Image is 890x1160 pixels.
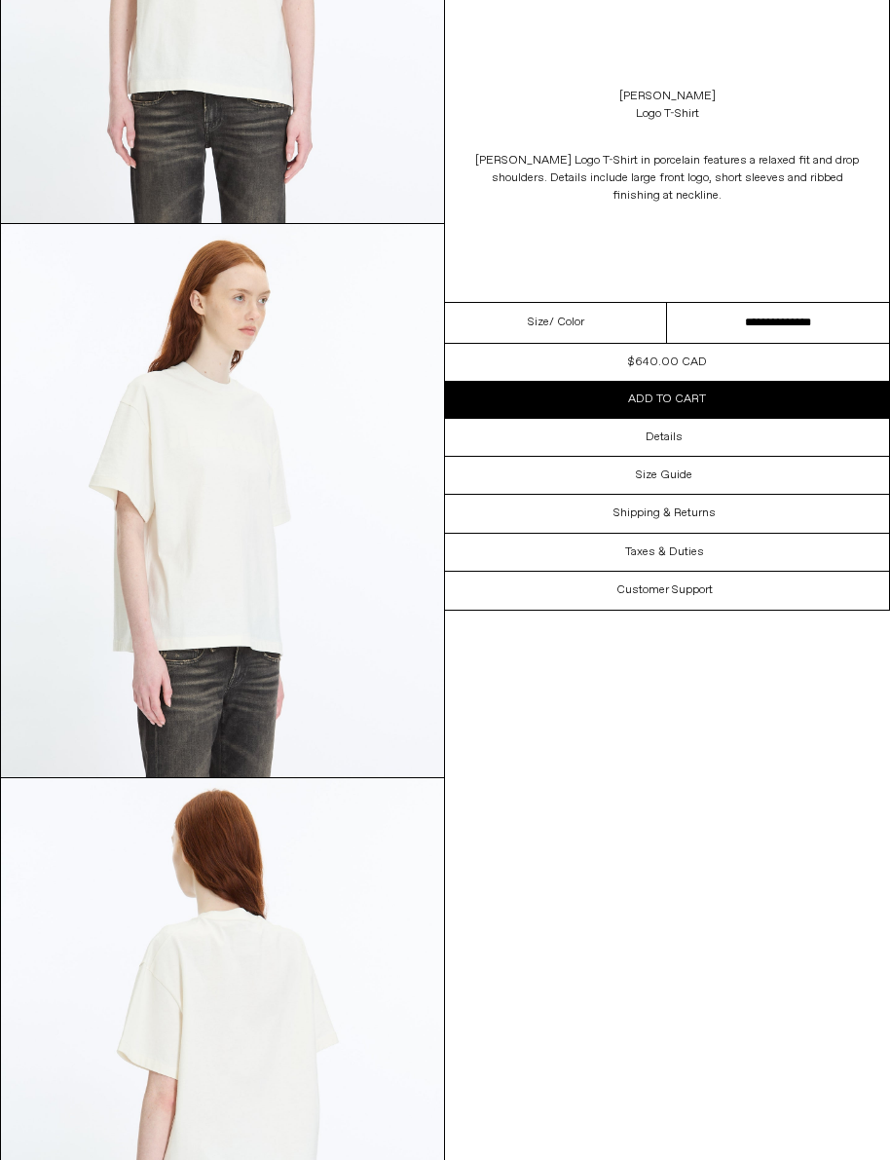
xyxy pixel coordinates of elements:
[549,314,584,331] span: / Color
[613,506,716,520] h3: Shipping & Returns
[445,381,889,418] button: Add to cart
[628,354,707,371] div: $640.00 CAD
[636,468,692,482] h3: Size Guide
[628,392,706,407] span: Add to cart
[625,545,704,559] h3: Taxes & Duties
[472,142,862,214] p: [PERSON_NAME] Logo T-Shirt in porcelain features a relaxed fit and drop shoulders. Details includ...
[616,583,713,597] h3: Customer Support
[528,314,549,331] span: Size
[619,88,716,105] a: [PERSON_NAME]
[1,224,444,778] img: Corbo-2025-02-111856copy_1800x1800.jpg
[646,430,683,444] h3: Details
[636,105,699,123] div: Logo T-Shirt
